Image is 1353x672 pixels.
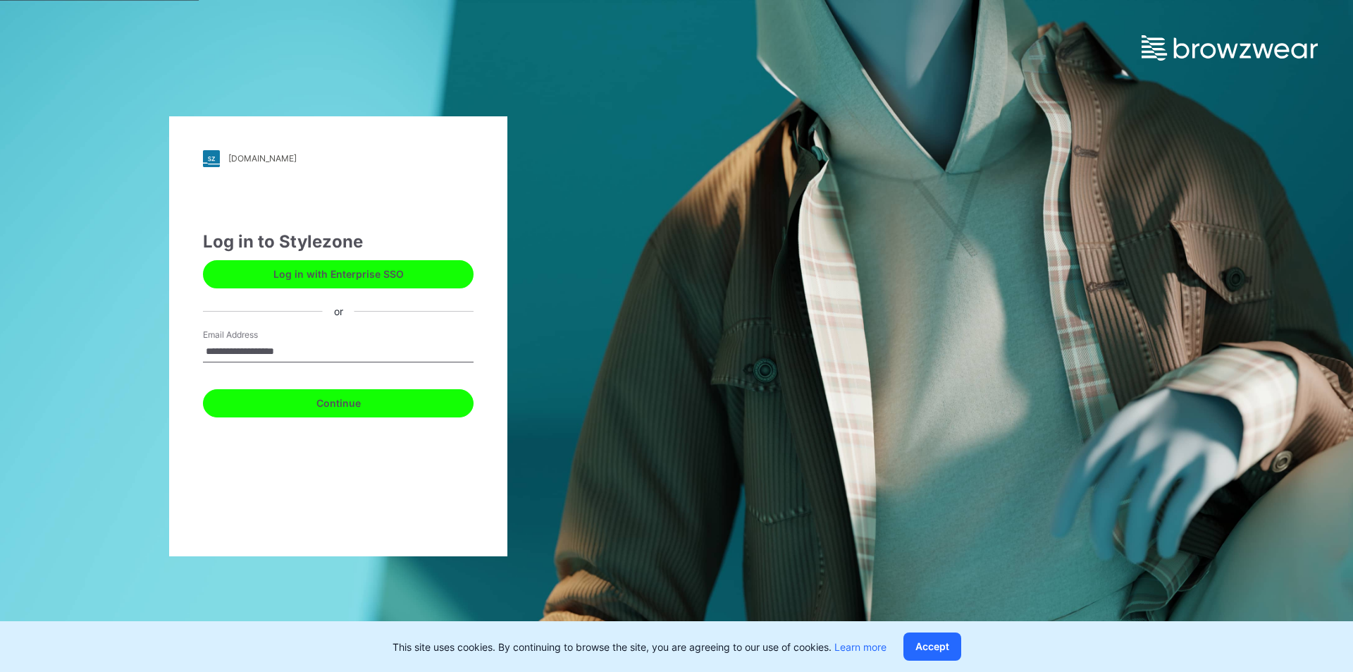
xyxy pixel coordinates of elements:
[393,640,886,654] p: This site uses cookies. By continuing to browse the site, you are agreeing to our use of cookies.
[203,150,474,167] a: [DOMAIN_NAME]
[834,641,886,653] a: Learn more
[1142,35,1318,61] img: browzwear-logo.e42bd6dac1945053ebaf764b6aa21510.svg
[203,260,474,288] button: Log in with Enterprise SSO
[203,229,474,255] div: Log in to Stylezone
[323,304,354,319] div: or
[203,150,220,167] img: stylezone-logo.562084cfcfab977791bfbf7441f1a819.svg
[903,633,961,661] button: Accept
[203,329,302,341] label: Email Address
[203,389,474,417] button: Continue
[228,153,297,164] div: [DOMAIN_NAME]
